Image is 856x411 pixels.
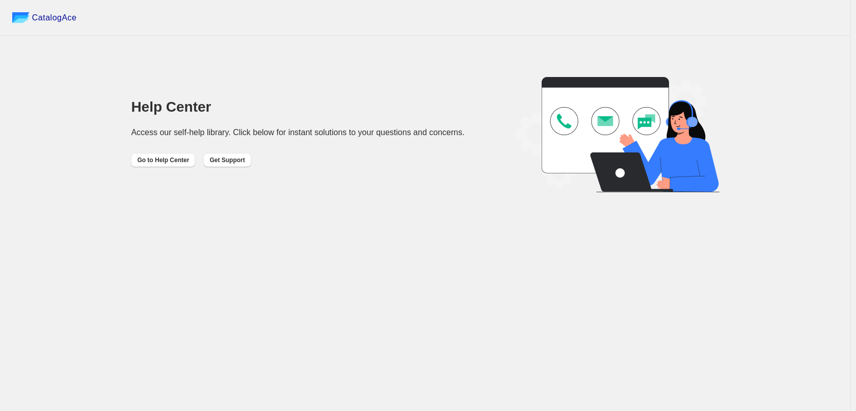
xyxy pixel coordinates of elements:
span: Go to Help Center [137,156,189,164]
img: catalog ace [12,12,30,23]
span: CatalogAce [32,13,77,23]
img: help_center [516,77,719,192]
button: Go to Help Center [131,153,195,167]
h1: Help Center [131,102,464,112]
button: Get Support [203,153,251,167]
span: Get Support [209,156,245,164]
p: Access our self-help library. Click below for instant solutions to your questions and concerns. [131,127,464,138]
